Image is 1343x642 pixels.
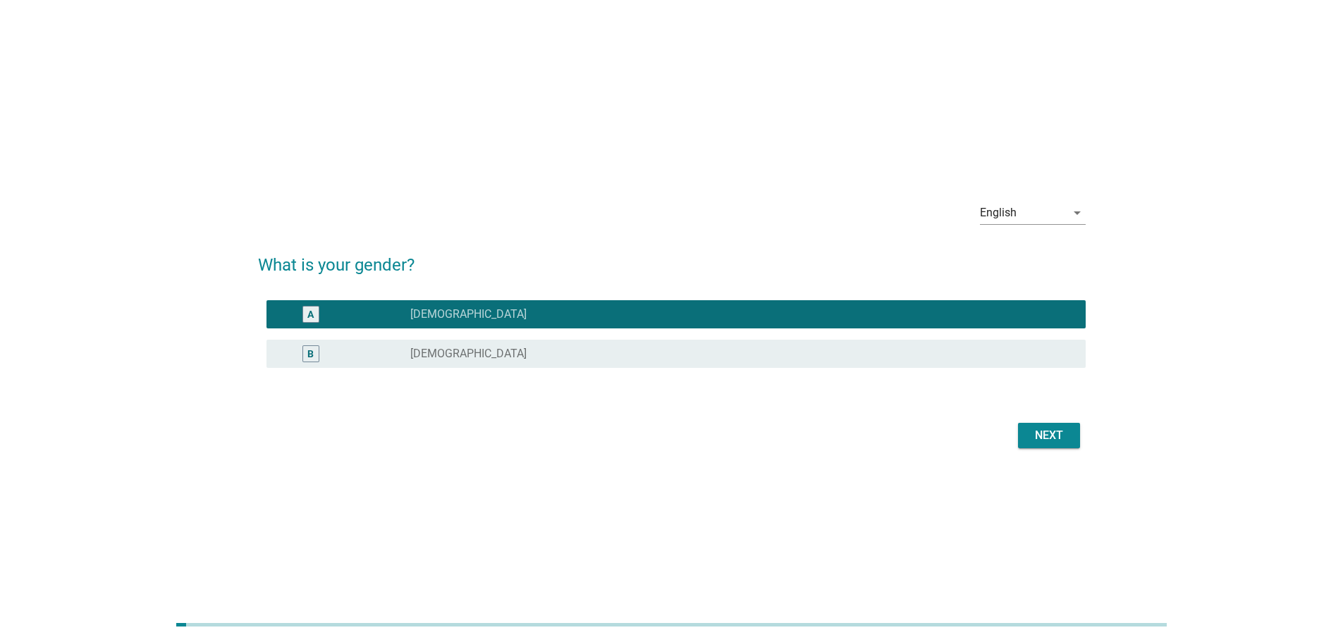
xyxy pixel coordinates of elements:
[980,206,1017,219] div: English
[410,347,527,361] label: [DEMOGRAPHIC_DATA]
[307,346,314,361] div: B
[307,307,314,321] div: A
[258,238,1086,278] h2: What is your gender?
[1029,427,1069,444] div: Next
[1018,423,1080,448] button: Next
[410,307,527,321] label: [DEMOGRAPHIC_DATA]
[1069,204,1086,221] i: arrow_drop_down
